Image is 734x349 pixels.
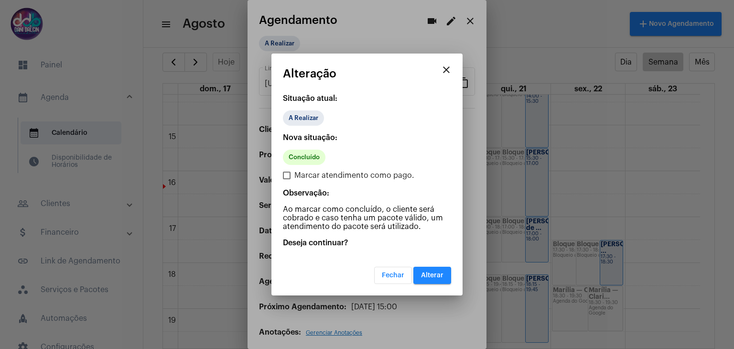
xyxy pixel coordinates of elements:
[441,64,452,76] mat-icon: close
[421,272,443,279] span: Alterar
[283,239,451,247] p: Deseja continuar?
[283,150,325,165] mat-chip: Concluído
[413,267,451,284] button: Alterar
[283,205,451,231] p: Ao marcar como concluído, o cliente será cobrado e caso tenha um pacote válido, um atendimento do...
[374,267,412,284] button: Fechar
[283,189,451,197] p: Observação:
[283,133,451,142] p: Nova situação:
[382,272,404,279] span: Fechar
[283,110,324,126] mat-chip: A Realizar
[283,94,451,103] p: Situação atual:
[294,170,414,181] span: Marcar atendimento como pago.
[283,67,336,80] span: Alteração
